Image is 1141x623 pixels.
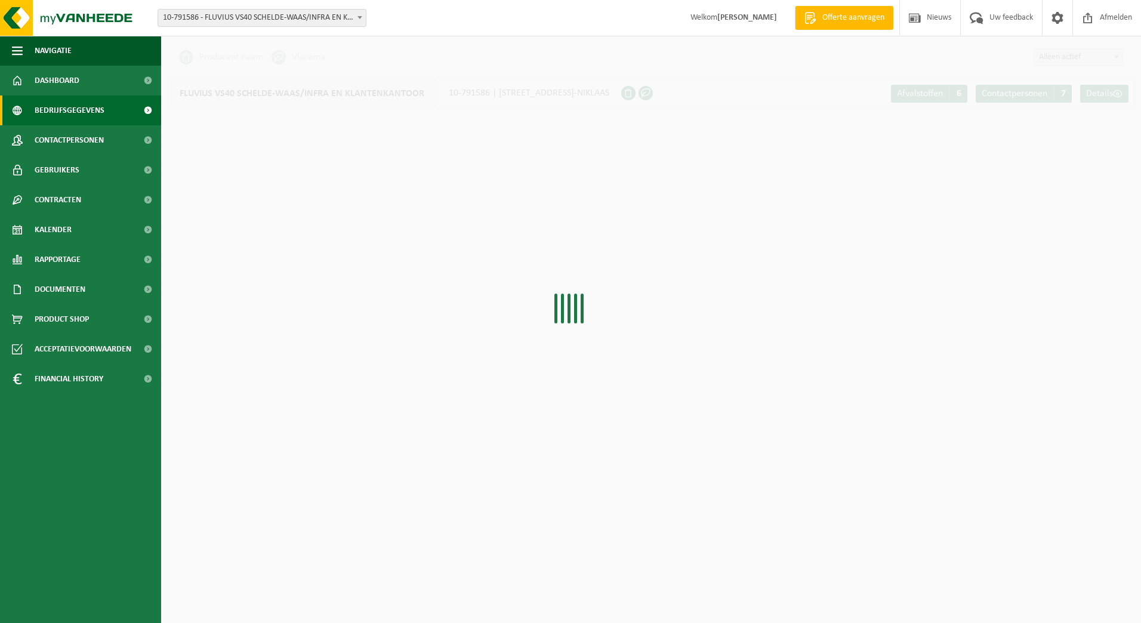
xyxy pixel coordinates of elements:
[158,10,366,26] span: 10-791586 - FLUVIUS VS40 SCHELDE-WAAS/INFRA EN KLANTENKANTOOR - SINT-NIKLAAS
[717,13,777,22] strong: [PERSON_NAME]
[35,334,131,364] span: Acceptatievoorwaarden
[976,85,1072,103] a: Contactpersonen 7
[891,85,967,103] a: Afvalstoffen 6
[949,85,967,103] span: 6
[35,125,104,155] span: Contactpersonen
[35,245,81,275] span: Rapportage
[35,36,72,66] span: Navigatie
[35,275,85,304] span: Documenten
[1034,49,1123,66] span: Alleen actief
[35,66,79,95] span: Dashboard
[819,12,887,24] span: Offerte aanvragen
[35,215,72,245] span: Kalender
[158,9,366,27] span: 10-791586 - FLUVIUS VS40 SCHELDE-WAAS/INFRA EN KLANTENKANTOOR - SINT-NIKLAAS
[1034,48,1123,66] span: Alleen actief
[1080,85,1128,103] a: Details
[167,78,621,108] div: 10-791586 | [STREET_ADDRESS]-NIKLAAS
[35,155,79,185] span: Gebruikers
[897,89,943,98] span: Afvalstoffen
[982,89,1047,98] span: Contactpersonen
[179,48,263,66] li: Producent naam
[795,6,893,30] a: Offerte aanvragen
[35,95,104,125] span: Bedrijfsgegevens
[35,304,89,334] span: Product Shop
[272,48,325,66] li: Vlarema
[35,364,103,394] span: Financial History
[35,185,81,215] span: Contracten
[168,79,437,107] span: FLUVIUS VS40 SCHELDE-WAAS/INFRA EN KLANTENKANTOOR
[1086,89,1113,98] span: Details
[1054,85,1072,103] span: 7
